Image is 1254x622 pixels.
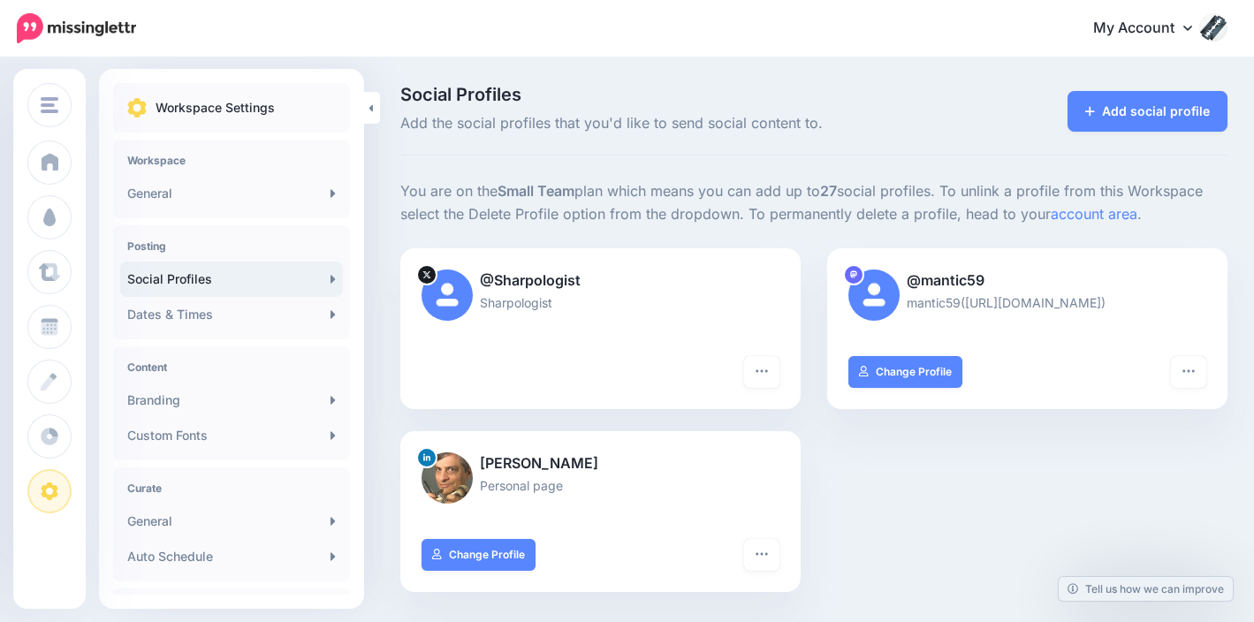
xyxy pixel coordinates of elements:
a: Change Profile [422,539,536,571]
b: 27 [820,182,837,200]
a: account area [1051,205,1137,223]
p: You are on the plan which means you can add up to social profiles. To unlink a profile from this ... [400,180,1227,226]
span: Social Profiles [400,86,943,103]
img: Missinglettr [17,13,136,43]
img: user_default_image.png [848,269,900,321]
a: Tell us how we can improve [1059,577,1233,601]
p: [PERSON_NAME] [422,452,779,475]
p: Sharpologist [422,292,779,313]
h4: Workspace [127,154,336,167]
a: General [120,176,343,211]
h4: Curate [127,482,336,495]
p: mantic59([URL][DOMAIN_NAME]) [848,292,1206,313]
a: General [120,504,343,539]
span: Add the social profiles that you'd like to send social content to. [400,112,943,135]
p: @mantic59 [848,269,1206,292]
img: 1517446636934-41678.png [422,452,473,504]
a: Custom Fonts [120,418,343,453]
p: Workspace Settings [156,97,275,118]
a: Change Profile [848,356,962,388]
a: Add social profile [1068,91,1227,132]
a: Social Profiles [120,262,343,297]
p: @Sharpologist [422,269,779,292]
img: user_default_image.png [422,269,473,321]
img: settings.png [127,98,147,118]
h4: Content [127,360,336,374]
img: menu.png [41,97,58,113]
b: Small Team [498,182,574,200]
h4: Posting [127,239,336,253]
a: Branding [120,383,343,418]
a: Auto Schedule [120,539,343,574]
p: Personal page [422,475,779,496]
a: Dates & Times [120,297,343,332]
a: My Account [1075,7,1227,50]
